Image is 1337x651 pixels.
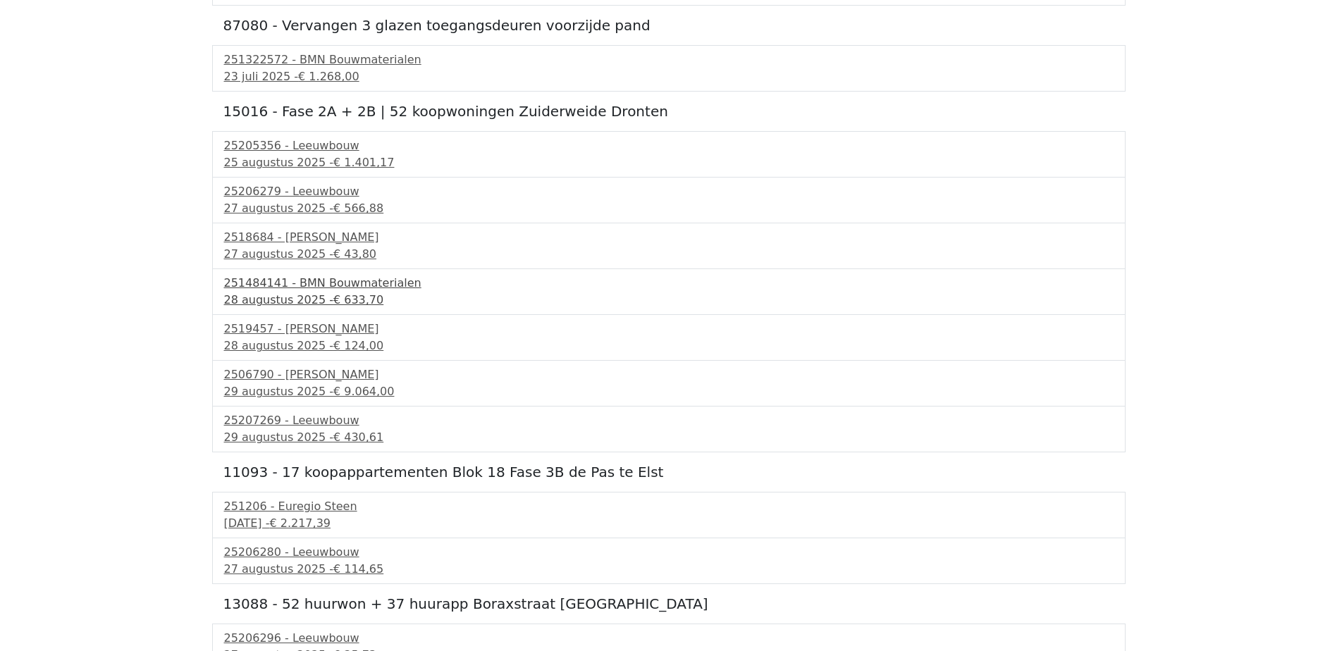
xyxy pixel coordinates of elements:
[223,103,1114,120] h5: 15016 - Fase 2A + 2B | 52 koopwoningen Zuiderweide Dronten
[224,292,1114,309] div: 28 augustus 2025 -
[224,498,1114,532] a: 251206 - Euregio Steen[DATE] -€ 2.217,39
[333,156,395,169] span: € 1.401,17
[224,68,1114,85] div: 23 juli 2025 -
[224,183,1114,217] a: 25206279 - Leeuwbouw27 augustus 2025 -€ 566,88
[224,383,1114,400] div: 29 augustus 2025 -
[223,17,1114,34] h5: 87080 - Vervangen 3 glazen toegangsdeuren voorzijde pand
[224,498,1114,515] div: 251206 - Euregio Steen
[333,430,383,444] span: € 430,61
[224,544,1114,561] div: 25206280 - Leeuwbouw
[333,339,383,352] span: € 124,00
[224,366,1114,400] a: 2506790 - [PERSON_NAME]29 augustus 2025 -€ 9.064,00
[333,247,376,261] span: € 43,80
[224,412,1114,446] a: 25207269 - Leeuwbouw29 augustus 2025 -€ 430,61
[224,51,1114,85] a: 251322572 - BMN Bouwmaterialen23 juli 2025 -€ 1.268,00
[224,246,1114,263] div: 27 augustus 2025 -
[333,562,383,576] span: € 114,65
[224,137,1114,154] div: 25205356 - Leeuwbouw
[224,337,1114,354] div: 28 augustus 2025 -
[224,515,1114,532] div: [DATE] -
[333,293,383,306] span: € 633,70
[224,412,1114,429] div: 25207269 - Leeuwbouw
[224,321,1114,354] a: 2519457 - [PERSON_NAME]28 augustus 2025 -€ 124,00
[333,201,383,215] span: € 566,88
[224,183,1114,200] div: 25206279 - Leeuwbouw
[269,516,331,530] span: € 2.217,39
[223,464,1114,480] h5: 11093 - 17 koopappartementen Blok 18 Fase 3B de Pas te Elst
[224,429,1114,446] div: 29 augustus 2025 -
[224,229,1114,263] a: 2518684 - [PERSON_NAME]27 augustus 2025 -€ 43,80
[224,51,1114,68] div: 251322572 - BMN Bouwmaterialen
[224,321,1114,337] div: 2519457 - [PERSON_NAME]
[224,275,1114,309] a: 251484141 - BMN Bouwmaterialen28 augustus 2025 -€ 633,70
[224,154,1114,171] div: 25 augustus 2025 -
[224,630,1114,647] div: 25206296 - Leeuwbouw
[223,595,1114,612] h5: 13088 - 52 huurwon + 37 huurapp Boraxstraat [GEOGRAPHIC_DATA]
[224,366,1114,383] div: 2506790 - [PERSON_NAME]
[224,137,1114,171] a: 25205356 - Leeuwbouw25 augustus 2025 -€ 1.401,17
[298,70,359,83] span: € 1.268,00
[333,385,395,398] span: € 9.064,00
[224,275,1114,292] div: 251484141 - BMN Bouwmaterialen
[224,561,1114,578] div: 27 augustus 2025 -
[224,229,1114,246] div: 2518684 - [PERSON_NAME]
[224,200,1114,217] div: 27 augustus 2025 -
[224,544,1114,578] a: 25206280 - Leeuwbouw27 augustus 2025 -€ 114,65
